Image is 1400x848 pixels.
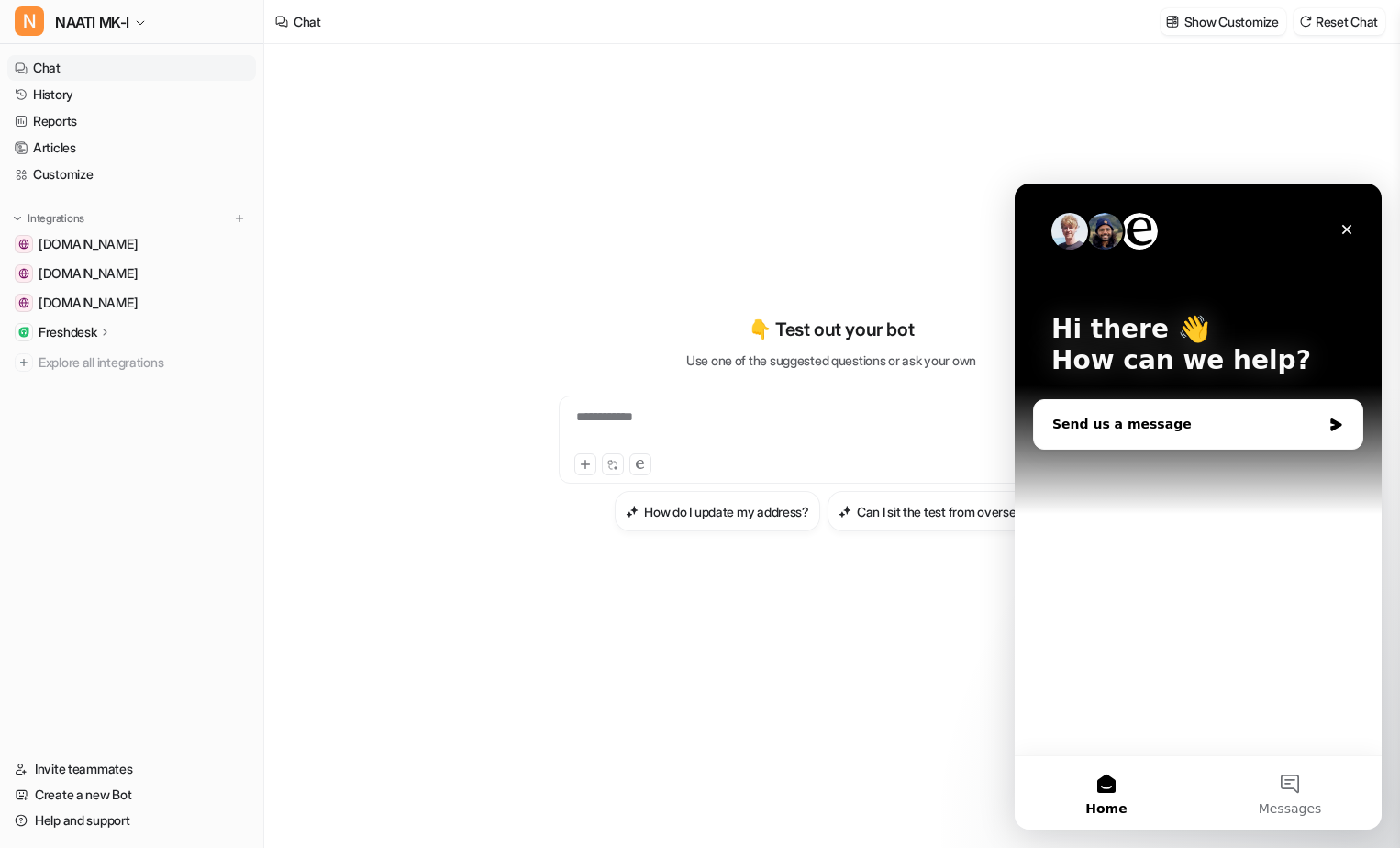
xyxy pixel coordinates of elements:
img: explore all integrations [15,353,33,372]
p: Integrations [28,211,84,226]
img: Can I sit the test from overseas? [839,505,851,519]
span: NAATI MK-I [55,9,129,35]
button: Integrations [7,209,90,228]
a: Customize [7,162,256,187]
button: How do I update my address?How do I update my address? [615,491,819,531]
p: Freshdesk [39,323,96,341]
span: N [15,6,44,36]
span: Explore all integrations [39,348,249,377]
div: Chat [294,12,321,31]
img: How do I update my address? [626,505,639,519]
button: Can I sit the test from overseas?Can I sit the test from overseas? [828,491,1048,531]
img: my.naati.com.au [18,268,29,279]
p: Use one of the suggested questions or ask your own [686,351,976,370]
span: [DOMAIN_NAME] [39,264,138,283]
a: Invite teammates [7,756,256,782]
a: Articles [7,135,256,161]
h3: Can I sit the test from overseas? [857,502,1037,521]
a: Reports [7,108,256,134]
a: Help and support [7,808,256,833]
p: Show Customize [1184,12,1279,31]
a: www.naati.com.au[DOMAIN_NAME] [7,231,256,257]
a: my.naati.com.au[DOMAIN_NAME] [7,261,256,286]
a: Chat [7,55,256,81]
span: [DOMAIN_NAME] [39,235,138,253]
iframe: Intercom live chat [1015,184,1382,830]
img: reset [1299,15,1312,28]
a: Create a new Bot [7,782,256,808]
a: History [7,82,256,107]
img: www.naati.com.au [18,239,29,250]
img: learn.naati.com.au [18,297,29,308]
img: Freshdesk [18,327,29,338]
a: learn.naati.com.au[DOMAIN_NAME] [7,290,256,316]
button: Reset Chat [1294,8,1385,35]
h3: How do I update my address? [644,502,808,521]
img: menu_add.svg [233,212,246,225]
a: Explore all integrations [7,350,256,375]
img: customize [1166,15,1179,28]
p: 👇 Test out your bot [749,316,914,343]
button: Show Customize [1161,8,1286,35]
img: expand menu [11,212,24,225]
span: [DOMAIN_NAME] [39,294,138,312]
